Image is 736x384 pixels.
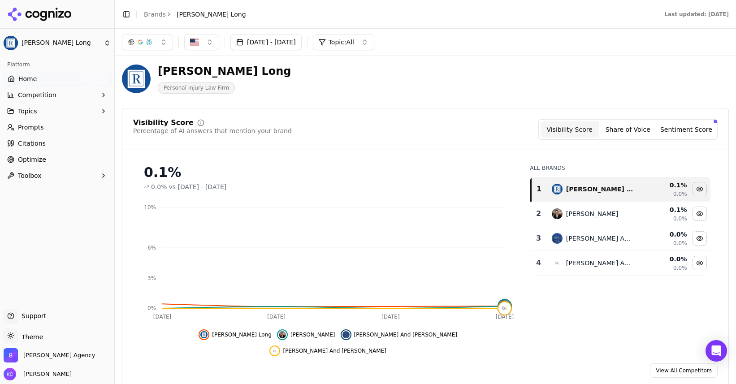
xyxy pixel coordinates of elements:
span: Citations [18,139,46,148]
span: Competition [18,91,56,99]
div: [PERSON_NAME] And [PERSON_NAME] [566,259,634,268]
a: Prompts [4,120,111,134]
div: [PERSON_NAME] [566,209,618,218]
button: Toolbox [4,168,111,183]
tspan: [DATE] [267,314,286,320]
div: 0.1 % [641,181,687,190]
div: Open Intercom Messenger [706,340,727,362]
button: [DATE] - [DATE] [230,34,302,50]
img: price benowitz [552,208,563,219]
span: [PERSON_NAME] Long [177,10,246,19]
span: Topics [18,107,37,116]
button: Hide price benowitz data [277,329,335,340]
button: Open user button [4,368,72,380]
span: Personal Injury Law Firm [158,82,235,94]
img: price benowitz [279,331,286,338]
div: Visibility Score [133,119,194,126]
tspan: [DATE] [153,314,172,320]
div: [PERSON_NAME] And [PERSON_NAME] [566,234,634,243]
div: 1 [535,184,543,194]
span: Prompts [18,123,44,132]
span: [PERSON_NAME] Long [22,39,100,47]
button: Share of Voice [599,121,657,138]
div: Percentage of AI answers that mention your brand [133,126,292,135]
div: [PERSON_NAME] Long [158,64,291,78]
div: Last updated: [DATE] [664,11,729,18]
tspan: [DATE] [496,314,514,320]
tspan: 3% [147,275,156,281]
div: 2 [534,208,543,219]
img: cohen and cohen [498,302,511,315]
span: Bob Agency [23,351,95,359]
button: Hide cohen and cohen data [693,256,707,270]
span: Support [18,311,46,320]
span: [PERSON_NAME] [20,370,72,378]
a: Optimize [4,152,111,167]
button: Competition [4,88,111,102]
div: [PERSON_NAME] Long [566,185,634,194]
button: Sentiment Score [657,121,715,138]
tr: 2price benowitz[PERSON_NAME]0.1%0.0%Hide price benowitz data [531,202,710,226]
button: Hide regan zambri long data [693,182,707,196]
tspan: 6% [147,245,156,251]
span: vs [DATE] - [DATE] [169,182,227,191]
a: Brands [144,11,166,18]
div: 4 [534,258,543,268]
span: 0.0% [673,215,687,222]
span: Optimize [18,155,46,164]
button: Open organization switcher [4,348,95,362]
div: 0.1 % [641,205,687,214]
div: 0.0 % [641,230,687,239]
img: Bob Agency [4,348,18,362]
button: Hide chaikin and sherman data [341,329,457,340]
div: 3 [534,233,543,244]
span: Theme [18,333,43,341]
img: regan zambri long [200,331,208,338]
div: All Brands [530,164,710,172]
button: Hide chaikin and sherman data [693,231,707,246]
span: [PERSON_NAME] [290,331,335,338]
div: Platform [4,57,111,72]
button: Topics [4,104,111,118]
span: Toolbox [18,171,42,180]
button: Visibility Score [541,121,599,138]
span: Home [18,74,37,83]
span: [PERSON_NAME] Long [212,331,272,338]
span: 0.0% [673,240,687,247]
span: Topic: All [329,38,354,47]
img: chaikin and sherman [342,331,350,338]
img: US [190,38,199,47]
tspan: 0% [147,305,156,311]
span: 0.0% [673,190,687,198]
img: cohen and cohen [552,258,563,268]
img: Regan Zambri Long [4,36,18,50]
tr: 4cohen and cohen[PERSON_NAME] And [PERSON_NAME]0.0%0.0%Hide cohen and cohen data [531,251,710,276]
img: cohen and cohen [271,347,278,354]
button: Hide regan zambri long data [199,329,272,340]
button: Hide cohen and cohen data [269,345,386,356]
img: Regan Zambri Long [122,65,151,93]
img: price benowitz [498,300,511,312]
span: [PERSON_NAME] And [PERSON_NAME] [283,347,386,354]
span: 0.0% [151,182,167,191]
div: 0.1% [144,164,512,181]
tspan: 10% [144,204,156,211]
img: Kristine Cunningham [4,368,16,380]
tspan: [DATE] [381,314,400,320]
a: View All Competitors [650,363,718,378]
tr: 3chaikin and sherman[PERSON_NAME] And [PERSON_NAME]0.0%0.0%Hide chaikin and sherman data [531,226,710,251]
span: 0.0% [673,264,687,272]
tr: 1regan zambri long[PERSON_NAME] Long0.1%0.0%Hide regan zambri long data [531,177,710,202]
a: Citations [4,136,111,151]
nav: breadcrumb [144,10,246,19]
span: [PERSON_NAME] And [PERSON_NAME] [354,331,457,338]
a: Home [4,72,111,86]
button: Hide price benowitz data [693,207,707,221]
img: chaikin and sherman [552,233,563,244]
img: regan zambri long [552,184,563,194]
div: 0.0 % [641,255,687,263]
div: Data table [530,177,710,276]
